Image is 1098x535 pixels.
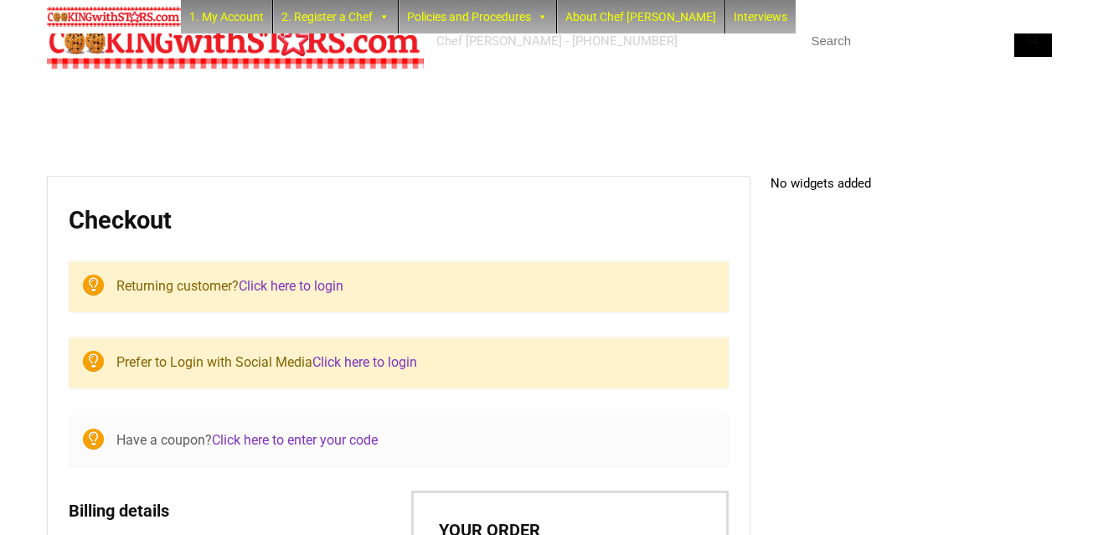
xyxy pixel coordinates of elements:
[69,337,729,388] p: Prefer to Login with Social Media
[312,354,417,370] a: Click here to login
[1014,25,1052,57] button: Search
[69,499,385,522] h3: Billing details
[69,206,729,234] h1: Checkout
[69,414,729,466] div: Have a coupon?
[47,7,181,27] img: Chef Paula's Cooking With Stars
[239,278,343,294] a: Click here to login
[771,176,1052,191] p: No widgets added
[69,260,729,312] div: Returning customer?
[212,432,378,448] a: Enter your coupon code
[801,25,1052,57] input: Search
[436,33,678,49] div: Chef [PERSON_NAME] - [PHONE_NUMBER]
[47,13,424,69] img: Chef Paula's Cooking With Stars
